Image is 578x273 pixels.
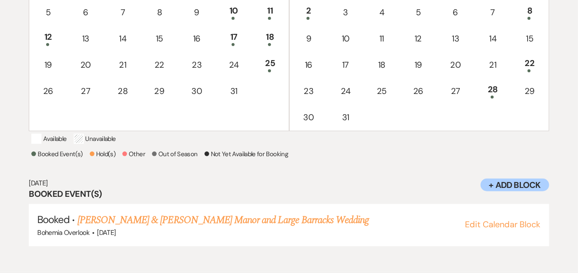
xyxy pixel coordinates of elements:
div: 27 [72,85,100,97]
div: 18 [257,30,283,46]
h6: [DATE] [29,179,549,188]
div: 7 [110,6,136,19]
div: 31 [221,85,247,97]
span: [DATE] [97,228,116,237]
div: 22 [146,58,173,71]
div: 6 [442,6,469,19]
button: Edit Calendar Block [465,220,541,229]
div: 9 [295,32,323,45]
div: 4 [369,6,395,19]
div: 13 [72,32,100,45]
button: + Add Block [481,179,549,191]
a: [PERSON_NAME] & [PERSON_NAME] Manor and Large Barracks Wedding [77,212,369,228]
div: 8 [146,6,173,19]
div: 15 [146,32,173,45]
div: 8 [517,4,543,20]
div: 30 [295,111,323,124]
div: 25 [257,57,283,72]
span: Booked [37,213,69,226]
p: Out of Season [152,149,198,159]
div: 9 [183,6,210,19]
div: 14 [479,32,506,45]
div: 2 [295,4,323,20]
div: 24 [221,58,247,71]
div: 5 [35,6,61,19]
div: 17 [221,30,247,46]
div: 5 [405,6,431,19]
div: 21 [110,58,136,71]
div: 20 [442,58,469,71]
div: 25 [369,85,395,97]
div: 27 [442,85,469,97]
div: 16 [295,58,323,71]
p: Other [122,149,145,159]
div: 11 [257,4,283,20]
div: 14 [110,32,136,45]
p: Available [31,134,66,144]
div: 11 [369,32,395,45]
div: 16 [183,32,210,45]
div: 20 [72,58,100,71]
div: 15 [517,32,543,45]
p: Unavailable [74,134,116,144]
div: 10 [333,32,359,45]
div: 31 [333,111,359,124]
div: 21 [479,58,506,71]
div: 26 [35,85,61,97]
div: 17 [333,58,359,71]
p: Not Yet Available for Booking [205,149,288,159]
div: 28 [110,85,136,97]
div: 29 [146,85,173,97]
div: 10 [221,4,247,20]
div: 26 [405,85,431,97]
div: 23 [295,85,323,97]
div: 23 [183,58,210,71]
div: 19 [405,58,431,71]
div: 24 [333,85,359,97]
h3: Booked Event(s) [29,188,549,200]
div: 30 [183,85,210,97]
div: 3 [333,6,359,19]
p: Booked Event(s) [31,149,83,159]
div: 13 [442,32,469,45]
div: 22 [517,57,543,72]
div: 19 [35,58,61,71]
div: 28 [479,83,506,99]
span: Bohemia Overlook [37,228,89,237]
div: 12 [405,32,431,45]
div: 7 [479,6,506,19]
div: 29 [517,85,543,97]
div: 6 [72,6,100,19]
div: 12 [35,30,61,46]
div: 18 [369,58,395,71]
p: Hold(s) [90,149,116,159]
